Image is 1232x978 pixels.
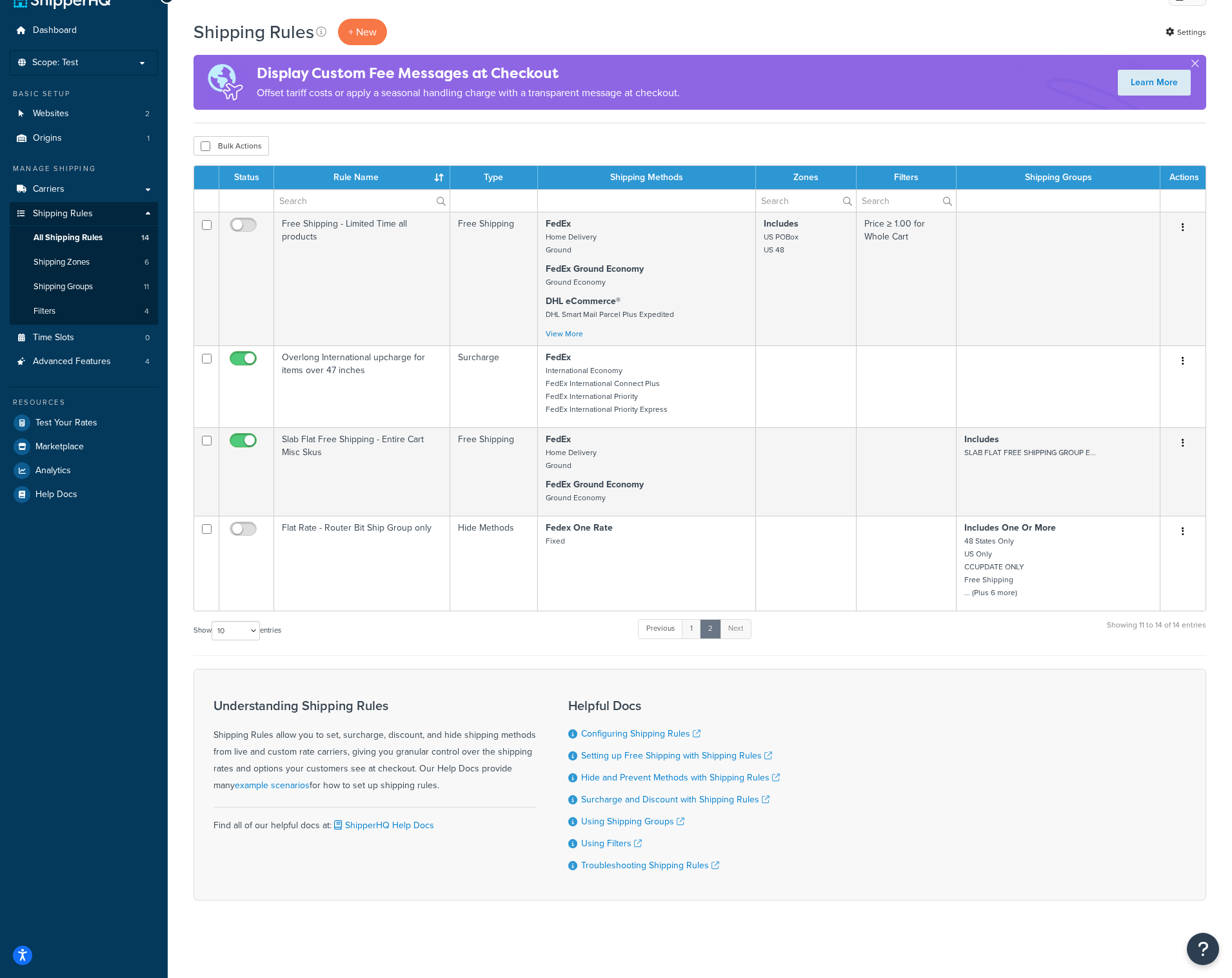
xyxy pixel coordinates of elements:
strong: DHL eCommerce® [546,294,621,308]
span: Shipping Rules [33,209,93,219]
a: Websites 2 [10,102,158,126]
li: Shipping Groups [10,275,158,299]
a: View More [546,328,583,340]
span: Scope: Test [32,57,78,68]
small: Fixed [546,535,565,547]
span: Shipping Zones [34,257,90,268]
li: Origins [10,127,158,150]
a: Previous [638,619,683,638]
li: Websites [10,102,158,126]
span: Advanced Features [33,356,111,367]
span: 11 [144,281,149,292]
span: Shipping Groups [34,281,93,292]
strong: FedEx Ground Economy [546,478,644,491]
input: Search [857,190,956,212]
p: Offset tariff costs or apply a seasonal handling charge with a transparent message at checkout. [257,84,680,102]
td: Overlong International upcharge for items over 47 inches [274,345,450,427]
th: Status [219,166,274,189]
input: Search [756,190,856,212]
a: Carriers [10,178,158,201]
h1: Shipping Rules [194,19,314,45]
span: Carriers [33,184,65,195]
a: Using Shipping Groups [581,815,684,828]
li: Shipping Zones [10,250,158,274]
small: Home Delivery Ground [546,447,597,471]
span: Marketplace [35,442,84,453]
div: Basic Setup [10,88,158,99]
div: Find all of our helpful docs at: [214,807,536,834]
span: Origins [33,133,62,144]
p: + New [338,19,387,45]
small: Home Delivery Ground [546,231,597,256]
span: Analytics [35,465,71,476]
th: Type [450,166,538,189]
button: Bulk Actions [194,136,269,156]
a: 2 [700,619,721,638]
strong: FedEx [546,433,571,446]
a: Using Filters [581,837,642,850]
a: Dashboard [10,19,158,43]
td: Surcharge [450,345,538,427]
a: example scenarios [235,779,310,792]
li: Filters [10,300,158,323]
a: Help Docs [10,483,158,506]
li: Shipping Rules [10,202,158,325]
a: Shipping Groups 11 [10,275,158,299]
a: Setting up Free Shipping with Shipping Rules [581,749,772,762]
a: Shipping Rules [10,202,158,226]
td: Flat Rate - Router Bit Ship Group only [274,516,450,611]
a: Filters 4 [10,300,158,323]
td: Free Shipping - Limited Time all products [274,212,450,345]
a: Origins 1 [10,127,158,150]
a: Next [720,619,751,638]
span: All Shipping Rules [34,232,103,243]
input: Search [274,190,450,212]
small: Ground Economy [546,492,606,504]
h3: Understanding Shipping Rules [214,698,536,713]
small: DHL Smart Mail Parcel Plus Expedited [546,309,674,320]
td: Hide Methods [450,516,538,611]
h3: Helpful Docs [568,698,780,713]
th: Rule Name : activate to sort column ascending [274,166,450,189]
span: Websites [33,108,69,119]
small: 48 States Only US Only CCUPDATE ONLY Free Shipping ... (Plus 6 more) [964,535,1024,598]
a: Analytics [10,459,158,482]
strong: Includes [764,217,799,230]
select: Showentries [212,621,260,640]
span: Time Slots [33,332,74,343]
li: Advanced Features [10,350,158,374]
a: Hide and Prevent Methods with Shipping Rules [581,771,780,784]
div: Manage Shipping [10,163,158,174]
a: Surcharge and Discount with Shipping Rules [581,793,770,806]
button: Open Resource Center [1187,933,1219,965]
a: Settings [1166,23,1206,41]
span: 2 [145,108,150,119]
th: Shipping Groups [957,166,1160,189]
img: duties-banner-06bc72dcb5fe05cb3f9472aba00be2ae8eb53ab6f0d8bb03d382ba314ac3c341.png [194,55,257,110]
span: 4 [145,356,150,367]
a: Learn More [1118,70,1191,96]
a: Time Slots 0 [10,326,158,350]
strong: FedEx Ground Economy [546,262,644,276]
small: Ground Economy [546,276,606,288]
label: Show entries [194,621,281,640]
span: 6 [144,257,149,268]
strong: FedEx [546,351,571,364]
a: Marketplace [10,435,158,458]
a: Configuring Shipping Rules [581,727,700,740]
strong: Includes [964,433,999,446]
span: Help Docs [35,489,77,500]
span: 1 [147,133,150,144]
li: Test Your Rates [10,411,158,434]
div: Showing 11 to 14 of 14 entries [1107,618,1206,646]
a: Advanced Features 4 [10,350,158,374]
a: Shipping Zones 6 [10,250,158,274]
div: Shipping Rules allow you to set, surcharge, discount, and hide shipping methods from live and cus... [214,698,536,794]
td: Slab Flat Free Shipping - Entire Cart Misc Skus [274,427,450,516]
strong: FedEx [546,217,571,230]
span: Dashboard [33,25,77,36]
span: 14 [141,232,149,243]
